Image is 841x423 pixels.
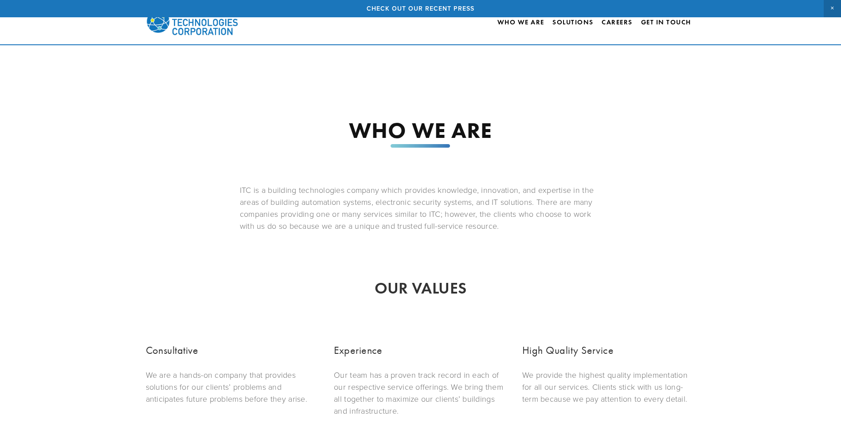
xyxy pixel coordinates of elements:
a: Get In Touch [641,15,691,30]
h1: WHO WE ARE [240,119,601,141]
a: Solutions [552,18,594,26]
h3: Consultative [146,342,319,358]
p: We provide the highest quality implementation for all our services. Clients stick with us long- t... [522,369,696,405]
p: Our team has a proven track record in each of our respective service offerings. We bring them all... [334,369,507,417]
img: Inspiring Technologies Corp – A Building Technologies Company [146,2,239,42]
p: ITC is a building technologies company which provides knowledge, innovation, and expertise in the... [240,184,601,232]
h3: Experience [334,342,507,358]
a: Who We Are [497,15,544,30]
p: We are a hands-on company that provides solutions for our clients’ problems and anticipates futur... [146,369,319,405]
h2: OUR VALUES [240,277,601,299]
a: Careers [602,15,633,30]
h3: High Quality Service [522,342,696,358]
